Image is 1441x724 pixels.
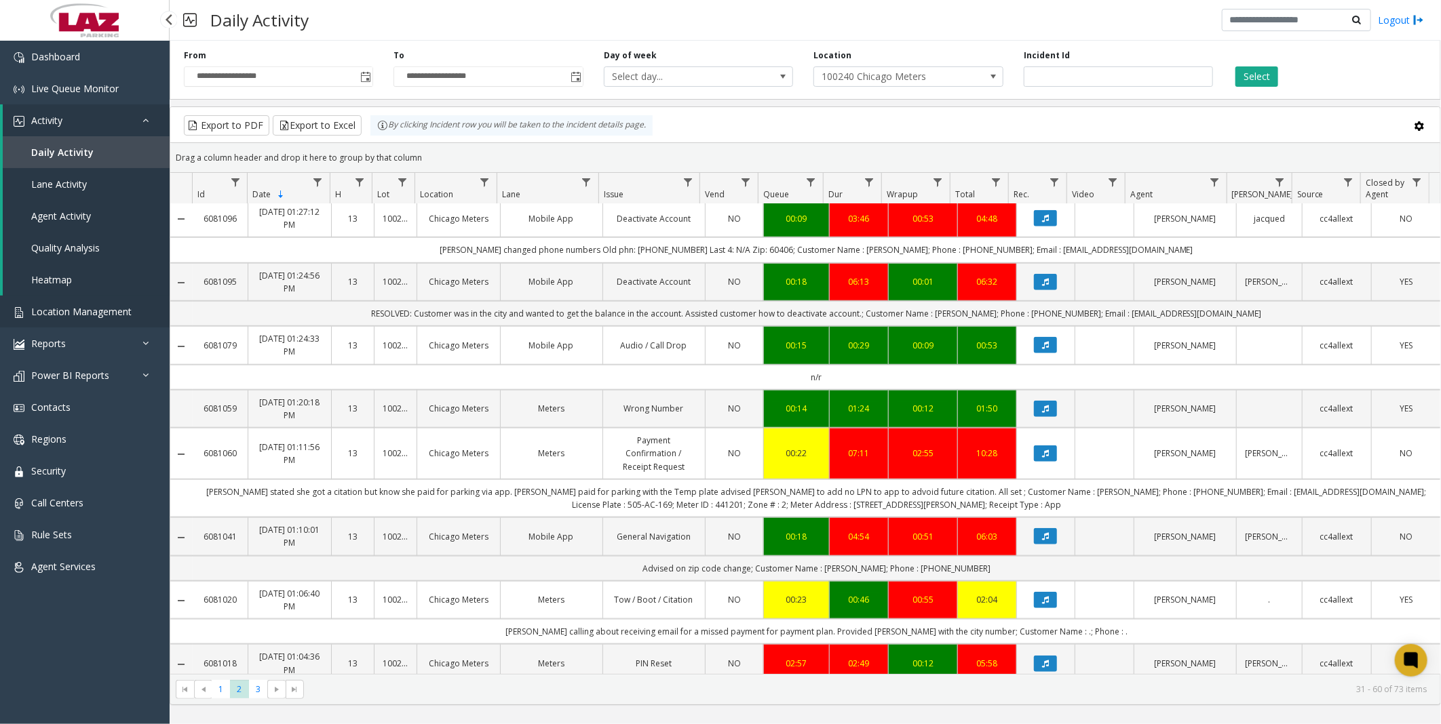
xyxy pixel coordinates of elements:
a: Lane Filter Menu [577,173,596,191]
a: Lot Filter Menu [393,173,412,191]
span: Reports [31,337,66,350]
div: 00:14 [772,402,821,415]
a: cc4allext [1311,657,1363,670]
a: 00:18 [772,530,821,543]
a: 02:55 [897,447,949,460]
a: Meters [509,447,594,460]
a: Meters [509,593,594,606]
span: Go to the next page [267,680,286,699]
a: cc4allext [1311,447,1363,460]
a: cc4allext [1311,402,1363,415]
span: Toggle popup [568,67,583,86]
span: Go to the previous page [198,684,209,695]
span: NO [728,594,741,605]
span: NO [1400,531,1413,542]
a: Mobile App [509,339,594,352]
a: 6081096 [201,212,240,225]
a: Date Filter Menu [308,173,326,191]
a: 100240 [383,212,408,225]
span: Lane [502,188,520,200]
button: Select [1235,66,1278,87]
a: Collapse Details [170,214,193,224]
a: 00:12 [897,402,949,415]
span: Go to the last page [286,680,304,699]
a: NO [714,657,756,670]
a: Source Filter Menu [1339,173,1358,191]
button: Export to Excel [273,115,362,136]
a: 6081020 [201,593,240,606]
a: 00:09 [772,212,821,225]
span: Go to the previous page [194,680,212,699]
div: 00:18 [772,275,821,288]
div: 01:50 [966,402,1008,415]
span: Go to the last page [289,684,300,695]
span: Lane Activity [31,178,87,190]
span: Lot [377,188,389,200]
a: 02:49 [838,657,880,670]
span: YES [1400,403,1413,414]
a: 05:58 [966,657,1008,670]
div: 00:53 [966,339,1008,352]
a: [DATE] 01:10:01 PM [256,523,322,549]
div: 00:29 [838,339,880,352]
span: NO [728,213,741,224]
td: n/r [193,365,1440,390]
span: NO [728,276,741,287]
a: [PERSON_NAME] [1142,593,1228,606]
a: cc4allext [1311,212,1363,225]
div: 00:22 [772,447,821,460]
img: 'icon' [14,371,24,382]
a: 6081059 [201,402,240,415]
a: Wrapup Filter Menu [929,173,947,191]
a: 00:01 [897,275,949,288]
a: Deactivate Account [611,275,697,288]
a: 06:03 [966,530,1008,543]
a: 6081041 [201,530,240,543]
a: 100240 [383,657,408,670]
a: Mobile App [509,275,594,288]
a: Chicago Meters [425,593,491,606]
span: NO [728,403,741,414]
span: YES [1400,276,1413,287]
a: 100240 [383,402,408,415]
a: General Navigation [611,530,697,543]
span: Page 1 [212,680,230,698]
span: Total [956,188,976,200]
span: Video [1072,188,1094,200]
div: 06:13 [838,275,880,288]
a: Heatmap [3,264,170,296]
a: cc4allext [1311,339,1363,352]
h3: Daily Activity [204,3,315,37]
div: 00:55 [897,593,949,606]
span: Sortable [275,189,286,200]
a: [DATE] 01:24:33 PM [256,332,322,358]
a: Meters [509,657,594,670]
a: 100240 [383,447,408,460]
span: Dur [829,188,843,200]
a: Daily Activity [3,136,170,168]
a: Agent Filter Menu [1206,173,1224,191]
img: 'icon' [14,466,24,477]
span: Regions [31,433,66,445]
span: Heatmap [31,273,72,286]
a: Deactivate Account [611,212,697,225]
a: 10:28 [966,447,1008,460]
a: YES [1380,657,1432,670]
a: 6081060 [201,447,240,460]
a: 04:48 [966,212,1008,225]
a: 100240 [383,530,408,543]
a: Vend Filter Menu [737,173,755,191]
a: Chicago Meters [425,657,491,670]
div: Data table [170,173,1440,674]
a: 00:12 [897,657,949,670]
a: Quality Analysis [3,232,170,264]
img: 'icon' [14,307,24,318]
a: 00:09 [897,339,949,352]
a: Parker Filter Menu [1271,173,1289,191]
a: 07:11 [838,447,880,460]
a: NO [714,339,756,352]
